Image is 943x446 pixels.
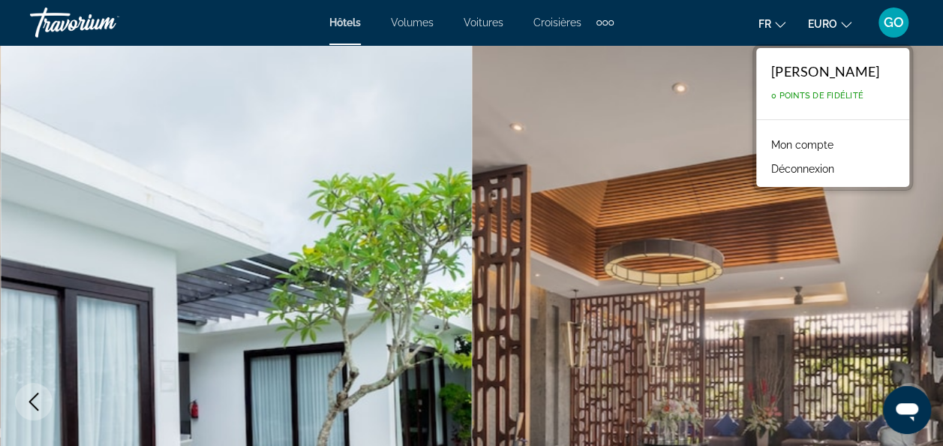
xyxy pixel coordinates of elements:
[764,159,842,179] button: Déconnexion
[596,11,614,35] button: Éléments de navigation supplémentaires
[808,13,851,35] button: Changer de devise
[771,63,879,80] div: [PERSON_NAME]
[391,17,434,29] a: Volumes
[758,18,771,30] span: Fr
[15,383,53,420] button: Image précédente
[30,3,180,42] a: Travorium
[884,15,904,30] span: GO
[533,17,581,29] a: Croisières
[890,383,928,420] button: Image suivante
[758,13,785,35] button: Changer la langue
[464,17,503,29] a: Voitures
[874,7,913,38] button: Menu utilisateur
[808,18,837,30] span: EURO
[883,386,931,434] iframe: Bouton de lancement de la fenêtre de messagerie
[771,91,863,101] span: 0 Points de fidélité
[764,135,841,155] a: Mon compte
[329,17,361,29] a: Hôtels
